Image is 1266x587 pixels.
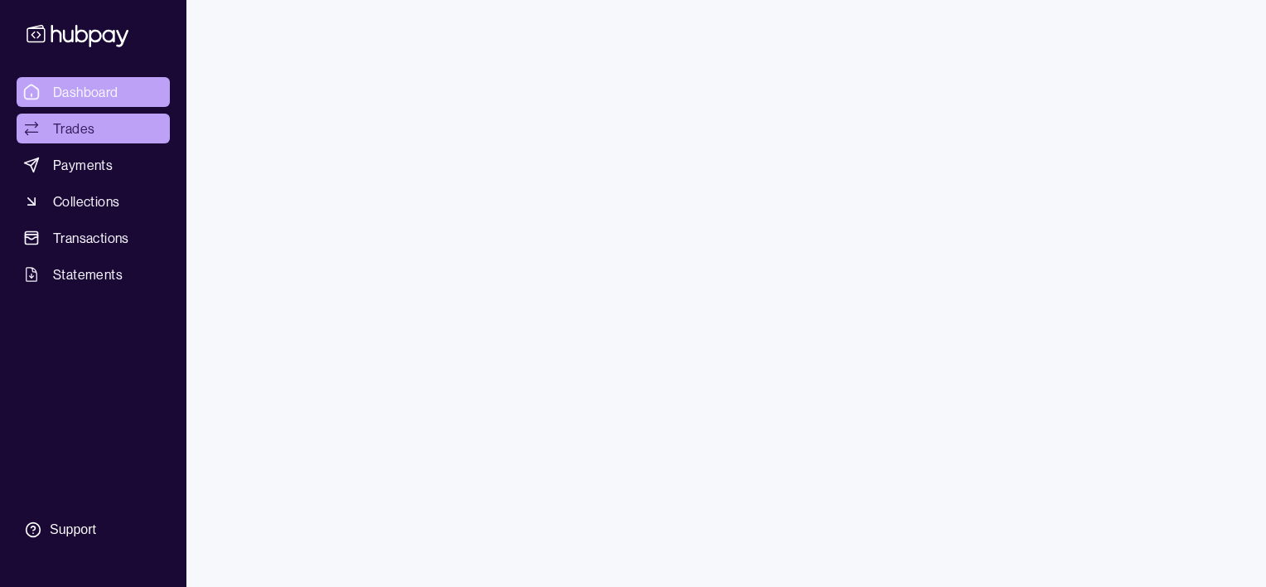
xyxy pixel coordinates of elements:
a: Statements [17,260,170,289]
a: Support [17,512,170,547]
a: Payments [17,150,170,180]
a: Collections [17,187,170,216]
span: Statements [53,264,123,284]
div: Support [50,521,96,539]
span: Transactions [53,228,129,248]
a: Trades [17,114,170,143]
span: Trades [53,119,94,138]
span: Dashboard [53,82,118,102]
a: Dashboard [17,77,170,107]
span: Payments [53,155,113,175]
a: Transactions [17,223,170,253]
span: Collections [53,192,119,211]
